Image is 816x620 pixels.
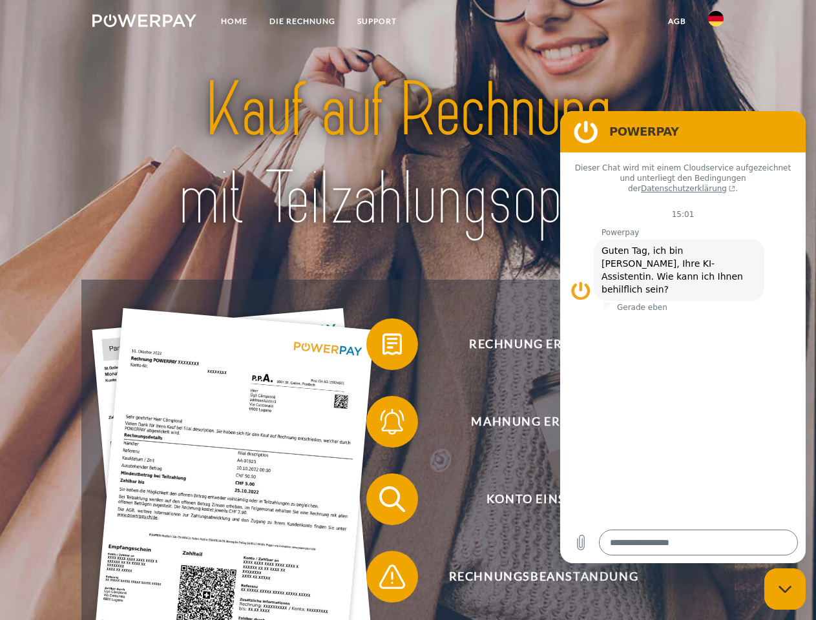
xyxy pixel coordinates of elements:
button: Rechnungsbeanstandung [366,551,702,603]
span: Rechnung erhalten? [385,318,702,370]
iframe: Schaltfläche zum Öffnen des Messaging-Fensters; Konversation läuft [764,568,806,610]
img: qb_bill.svg [376,328,408,360]
button: Konto einsehen [366,473,702,525]
button: Rechnung erhalten? [366,318,702,370]
img: qb_bell.svg [376,406,408,438]
span: Mahnung erhalten? [385,396,702,448]
a: agb [657,10,697,33]
a: Home [210,10,258,33]
a: SUPPORT [346,10,408,33]
img: qb_search.svg [376,483,408,515]
a: DIE RECHNUNG [258,10,346,33]
span: Konto einsehen [385,473,702,525]
img: qb_warning.svg [376,561,408,593]
img: title-powerpay_de.svg [123,62,693,247]
iframe: Messaging-Fenster [560,111,806,563]
span: Rechnungsbeanstandung [385,551,702,603]
img: logo-powerpay-white.svg [92,14,196,27]
button: Mahnung erhalten? [366,396,702,448]
img: de [708,11,724,26]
